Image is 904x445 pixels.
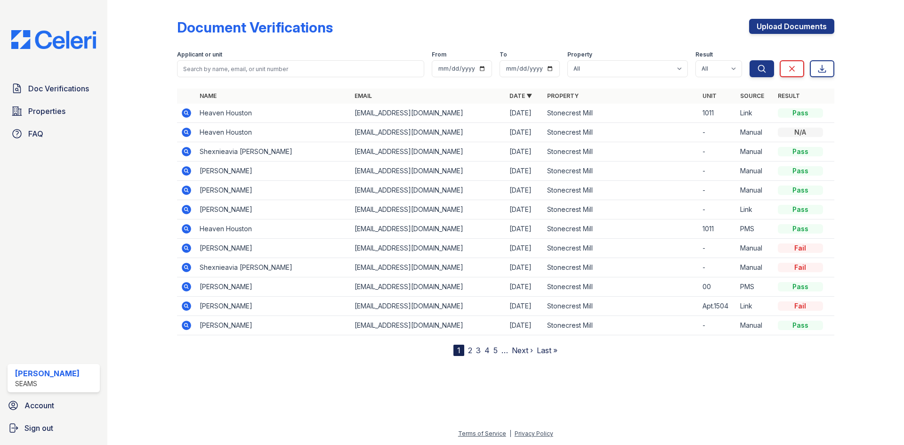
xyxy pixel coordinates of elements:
[699,181,736,200] td: -
[351,142,506,162] td: [EMAIL_ADDRESS][DOMAIN_NAME]
[543,297,698,316] td: Stonecrest Mill
[506,219,543,239] td: [DATE]
[15,368,80,379] div: [PERSON_NAME]
[351,316,506,335] td: [EMAIL_ADDRESS][DOMAIN_NAME]
[351,297,506,316] td: [EMAIL_ADDRESS][DOMAIN_NAME]
[515,430,553,437] a: Privacy Policy
[543,277,698,297] td: Stonecrest Mill
[355,92,372,99] a: Email
[196,142,351,162] td: Shexnieavia [PERSON_NAME]
[506,181,543,200] td: [DATE]
[699,258,736,277] td: -
[351,104,506,123] td: [EMAIL_ADDRESS][DOMAIN_NAME]
[8,124,100,143] a: FAQ
[543,239,698,258] td: Stonecrest Mill
[736,316,774,335] td: Manual
[778,263,823,272] div: Fail
[196,316,351,335] td: [PERSON_NAME]
[778,92,800,99] a: Result
[351,162,506,181] td: [EMAIL_ADDRESS][DOMAIN_NAME]
[543,142,698,162] td: Stonecrest Mill
[24,400,54,411] span: Account
[749,19,834,34] a: Upload Documents
[4,396,104,415] a: Account
[547,92,579,99] a: Property
[351,277,506,297] td: [EMAIL_ADDRESS][DOMAIN_NAME]
[537,346,557,355] a: Last »
[196,123,351,142] td: Heaven Houston
[699,219,736,239] td: 1011
[15,379,80,388] div: SEAMS
[351,181,506,200] td: [EMAIL_ADDRESS][DOMAIN_NAME]
[736,123,774,142] td: Manual
[493,346,498,355] a: 5
[699,200,736,219] td: -
[177,51,222,58] label: Applicant or unit
[778,147,823,156] div: Pass
[695,51,713,58] label: Result
[506,104,543,123] td: [DATE]
[351,239,506,258] td: [EMAIL_ADDRESS][DOMAIN_NAME]
[512,346,533,355] a: Next ›
[506,123,543,142] td: [DATE]
[196,200,351,219] td: [PERSON_NAME]
[543,181,698,200] td: Stonecrest Mill
[543,219,698,239] td: Stonecrest Mill
[506,239,543,258] td: [DATE]
[736,258,774,277] td: Manual
[740,92,764,99] a: Source
[736,277,774,297] td: PMS
[699,277,736,297] td: 00
[778,321,823,330] div: Pass
[778,108,823,118] div: Pass
[432,51,446,58] label: From
[699,316,736,335] td: -
[543,162,698,181] td: Stonecrest Mill
[699,123,736,142] td: -
[196,219,351,239] td: Heaven Houston
[4,419,104,437] a: Sign out
[196,258,351,277] td: Shexnieavia [PERSON_NAME]
[543,200,698,219] td: Stonecrest Mill
[196,239,351,258] td: [PERSON_NAME]
[28,128,43,139] span: FAQ
[543,258,698,277] td: Stonecrest Mill
[736,104,774,123] td: Link
[196,297,351,316] td: [PERSON_NAME]
[699,104,736,123] td: 1011
[778,166,823,176] div: Pass
[699,239,736,258] td: -
[567,51,592,58] label: Property
[736,297,774,316] td: Link
[778,224,823,234] div: Pass
[506,142,543,162] td: [DATE]
[736,219,774,239] td: PMS
[458,430,506,437] a: Terms of Service
[200,92,217,99] a: Name
[177,60,424,77] input: Search by name, email, or unit number
[778,186,823,195] div: Pass
[8,79,100,98] a: Doc Verifications
[500,51,507,58] label: To
[778,301,823,311] div: Fail
[702,92,717,99] a: Unit
[8,102,100,121] a: Properties
[509,430,511,437] div: |
[736,200,774,219] td: Link
[506,200,543,219] td: [DATE]
[351,123,506,142] td: [EMAIL_ADDRESS][DOMAIN_NAME]
[506,162,543,181] td: [DATE]
[736,239,774,258] td: Manual
[351,258,506,277] td: [EMAIL_ADDRESS][DOMAIN_NAME]
[4,30,104,49] img: CE_Logo_Blue-a8612792a0a2168367f1c8372b55b34899dd931a85d93a1a3d3e32e68fde9ad4.png
[778,128,823,137] div: N/A
[24,422,53,434] span: Sign out
[736,181,774,200] td: Manual
[501,345,508,356] span: …
[484,346,490,355] a: 4
[351,219,506,239] td: [EMAIL_ADDRESS][DOMAIN_NAME]
[506,316,543,335] td: [DATE]
[28,83,89,94] span: Doc Verifications
[543,316,698,335] td: Stonecrest Mill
